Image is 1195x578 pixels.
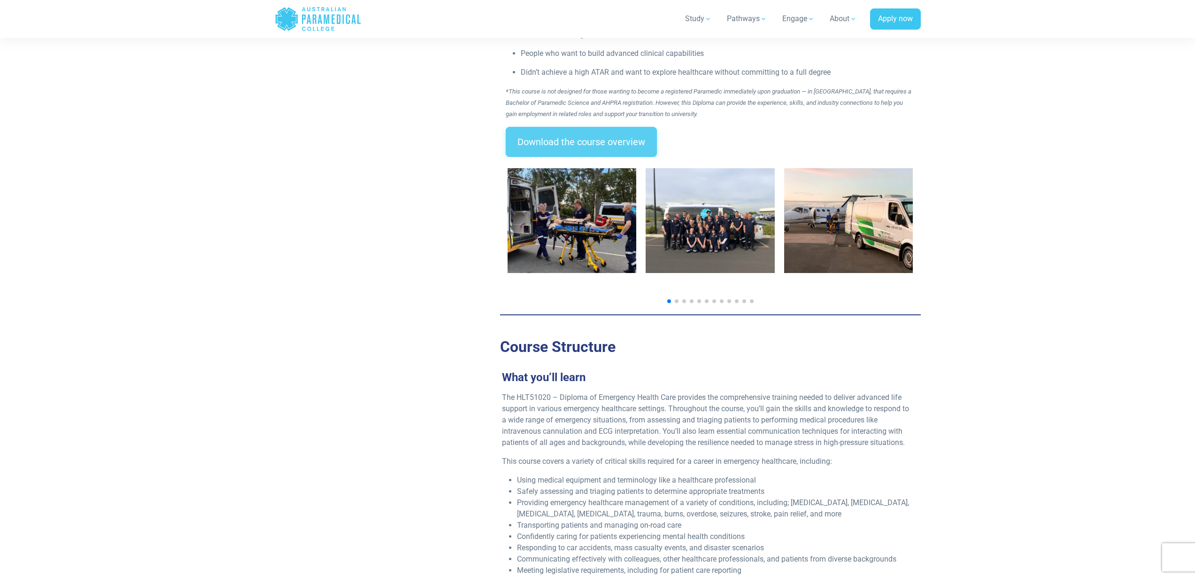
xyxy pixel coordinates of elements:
img: Australian Paramedical College students completing their Clinical Workshop in NSW. [646,168,775,273]
div: 2 / 14 [646,168,775,288]
a: Pathways [721,6,773,32]
p: The HLT51020 – Diploma of Emergency Health Care provides the comprehensive training needed to del... [502,392,911,448]
a: Study [679,6,717,32]
h2: Course Structure [500,338,921,356]
p: This course covers a variety of critical skills required for a career in emergency healthcare, in... [502,456,911,467]
span: Go to slide 1 [667,299,671,303]
span: Go to slide 7 [712,299,716,303]
a: About [824,6,863,32]
li: Providing emergency healthcare management of a variety of conditions, including; [MEDICAL_DATA], ... [517,497,911,520]
li: Using medical equipment and terminology like a healthcare professional [517,475,911,486]
img: Hands on training - outside [508,168,637,273]
a: Apply now [870,8,921,30]
a: Download the course overview [506,127,657,157]
p: Didn’t achieve a high ATAR and want to explore healthcare without committing to a full degree [521,67,915,78]
span: Go to slide 9 [727,299,731,303]
span: Go to slide 4 [690,299,694,303]
li: Responding to car accidents, mass casualty events, and disaster scenarios [517,542,911,554]
li: Safely assessing and triaging patients to determine appropriate treatments [517,486,911,497]
span: Go to slide 3 [682,299,686,303]
span: Confidently caring for patients experiencing mental health conditions [517,532,745,541]
img: AirMed and GroundMed Transport. *Image: AirMed and GroundMed (2023). [784,168,913,273]
a: Engage [777,6,820,32]
span: Go to slide 2 [675,299,678,303]
em: *This course is not designed for those wanting to become a registered Paramedic immediately upon ... [506,88,911,117]
span: Go to slide 11 [742,299,746,303]
li: Communicating effectively with colleagues, other healthcare professionals, and patients from dive... [517,554,911,565]
div: 3 / 14 [784,168,913,288]
span: Go to slide 10 [735,299,739,303]
span: Go to slide 5 [697,299,701,303]
a: Australian Paramedical College [275,4,362,34]
span: Go to slide 6 [705,299,709,303]
p: People who want to build advanced clinical capabilities [521,48,915,59]
li: Transporting patients and managing on-road care [517,520,911,531]
span: Meeting legislative requirements, including for patient care reporting [517,566,741,575]
div: 1 / 14 [508,168,637,288]
span: Go to slide 12 [750,299,754,303]
h3: What you’ll learn [496,371,917,384]
span: Go to slide 8 [720,299,724,303]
